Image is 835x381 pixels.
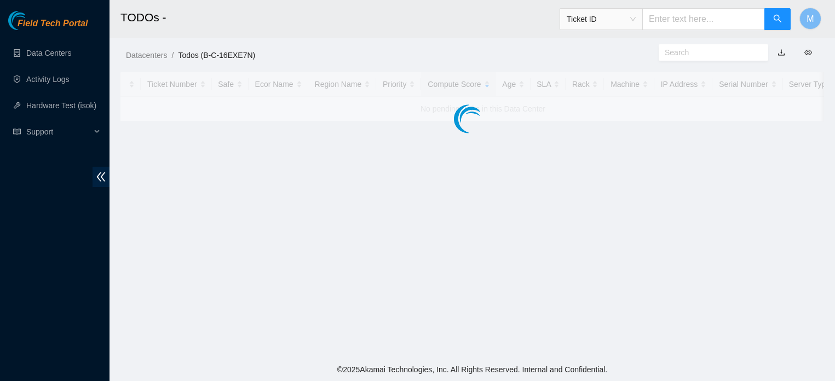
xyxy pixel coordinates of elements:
[665,46,753,58] input: Search
[171,51,174,60] span: /
[769,44,793,61] button: download
[642,8,765,30] input: Enter text here...
[18,19,88,29] span: Field Tech Portal
[126,51,167,60] a: Datacenters
[764,8,791,30] button: search
[8,20,88,34] a: Akamai TechnologiesField Tech Portal
[178,51,255,60] a: Todos (B-C-16EXE7N)
[26,101,96,110] a: Hardware Test (isok)
[110,358,835,381] footer: © 2025 Akamai Technologies, Inc. All Rights Reserved. Internal and Confidential.
[93,167,110,187] span: double-left
[26,121,91,143] span: Support
[26,75,70,84] a: Activity Logs
[807,12,814,26] span: M
[799,8,821,30] button: M
[13,128,21,136] span: read
[567,11,636,27] span: Ticket ID
[26,49,71,57] a: Data Centers
[8,11,55,30] img: Akamai Technologies
[804,49,812,56] span: eye
[773,14,782,25] span: search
